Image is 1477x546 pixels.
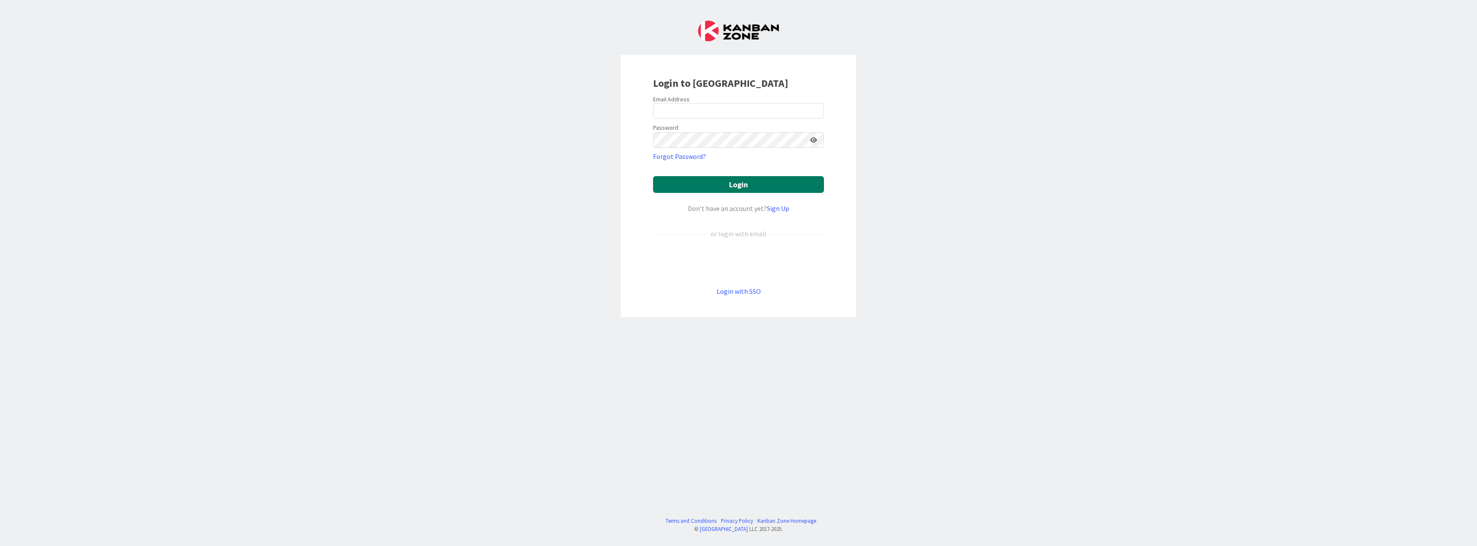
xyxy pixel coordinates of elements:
[653,151,706,162] a: Forgot Password?
[708,229,769,239] div: or login with email
[653,95,690,103] label: Email Address
[698,21,779,41] img: Kanban Zone
[649,253,828,272] iframe: Sign in with Google Button
[653,203,824,214] div: Don’t have an account yet?
[757,517,816,525] a: Kanban Zone Homepage
[700,525,748,532] a: [GEOGRAPHIC_DATA]
[717,287,761,296] a: Login with SSO
[653,123,678,132] label: Password
[661,525,816,533] div: © LLC 2017- 2025 .
[721,517,753,525] a: Privacy Policy
[653,76,788,90] b: Login to [GEOGRAPHIC_DATA]
[767,204,789,213] a: Sign Up
[666,517,717,525] a: Terms and Conditions
[653,176,824,193] button: Login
